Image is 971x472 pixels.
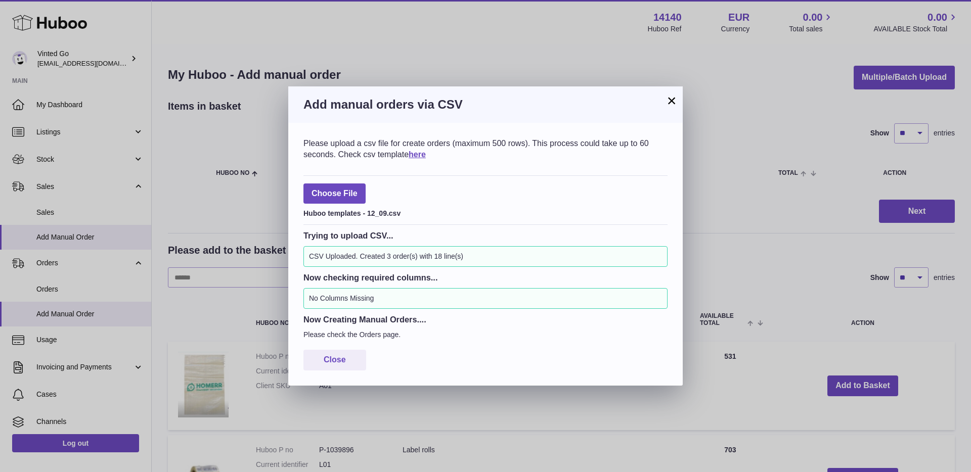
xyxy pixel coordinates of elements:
button: × [666,95,678,107]
h3: Trying to upload CSV... [303,230,668,241]
div: Huboo templates - 12_09.csv [303,206,668,218]
div: Please upload a csv file for create orders (maximum 500 rows). This process could take up to 60 s... [303,138,668,160]
div: No Columns Missing [303,288,668,309]
div: CSV Uploaded. Created 3 order(s) with 18 line(s) [303,246,668,267]
h3: Add manual orders via CSV [303,97,668,113]
button: Close [303,350,366,370]
span: Close [324,355,346,364]
h3: Now Creating Manual Orders.... [303,314,668,325]
a: here [409,150,426,159]
span: Choose File [303,183,366,204]
p: Please check the Orders page. [303,330,668,340]
h3: Now checking required columns... [303,272,668,283]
